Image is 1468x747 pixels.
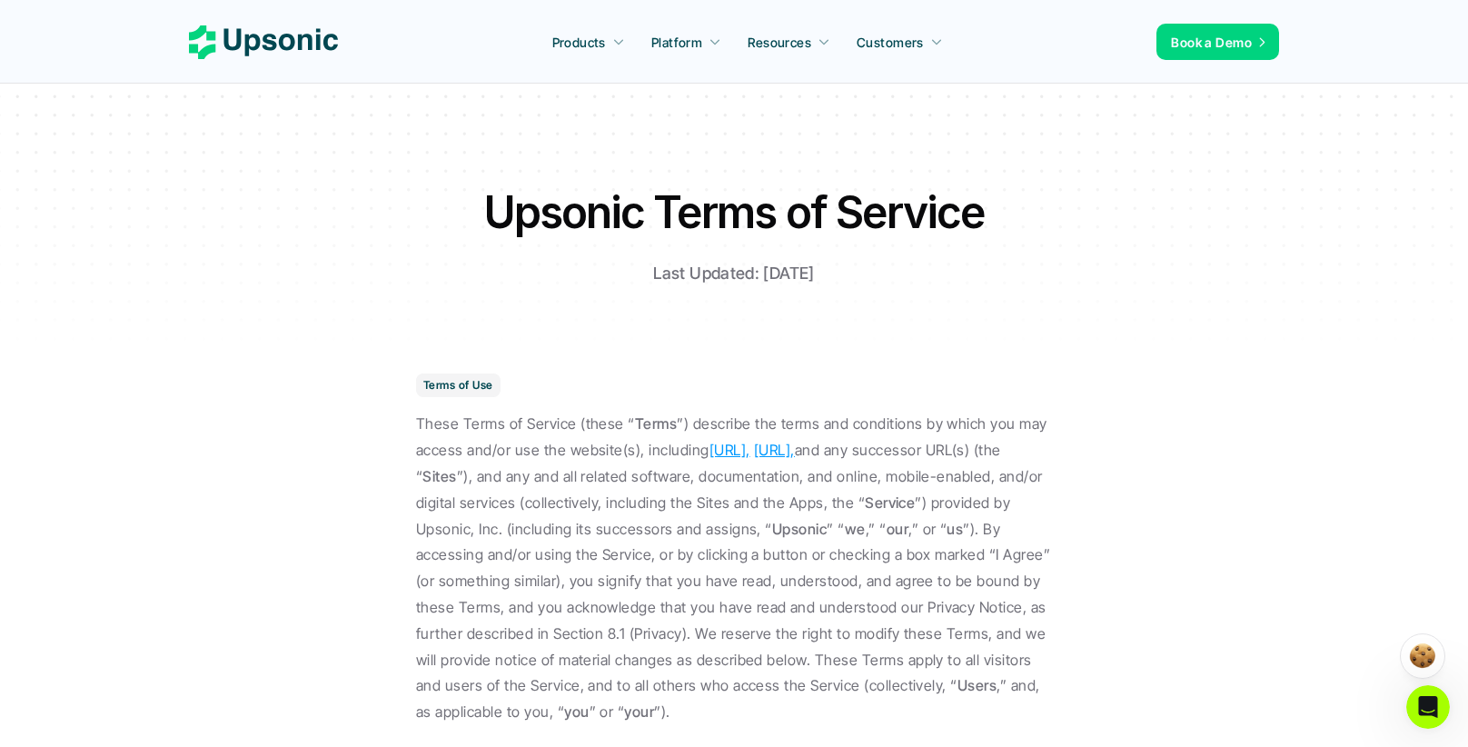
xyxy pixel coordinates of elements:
p: Platform [651,33,702,52]
strong: Upsonic [772,520,827,538]
strong: Service [865,493,915,512]
a: [URL], [709,441,750,459]
strong: Terms [635,414,677,433]
p: Products [552,33,606,52]
iframe: Intercom live chat [1406,685,1450,729]
strong: Users [957,676,997,694]
p: Resources [748,33,811,52]
a: Products [541,25,636,58]
strong: us [947,520,963,538]
p: Customers [857,33,924,52]
strong: you [564,702,589,721]
p: Last Updated: [DATE] [507,261,961,287]
p: Terms of Use [423,379,493,392]
strong: we [845,520,866,538]
strong: our [887,520,908,538]
p: These Terms of Service (these “ ”) describe the terms and conditions by which you may access and/... [416,411,1052,725]
h1: Upsonic Terms of Service [416,182,1052,243]
strong: your [624,702,654,721]
span: Book a Demo [1171,35,1252,50]
strong: Sites [422,467,456,485]
a: [URL], [754,441,795,459]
